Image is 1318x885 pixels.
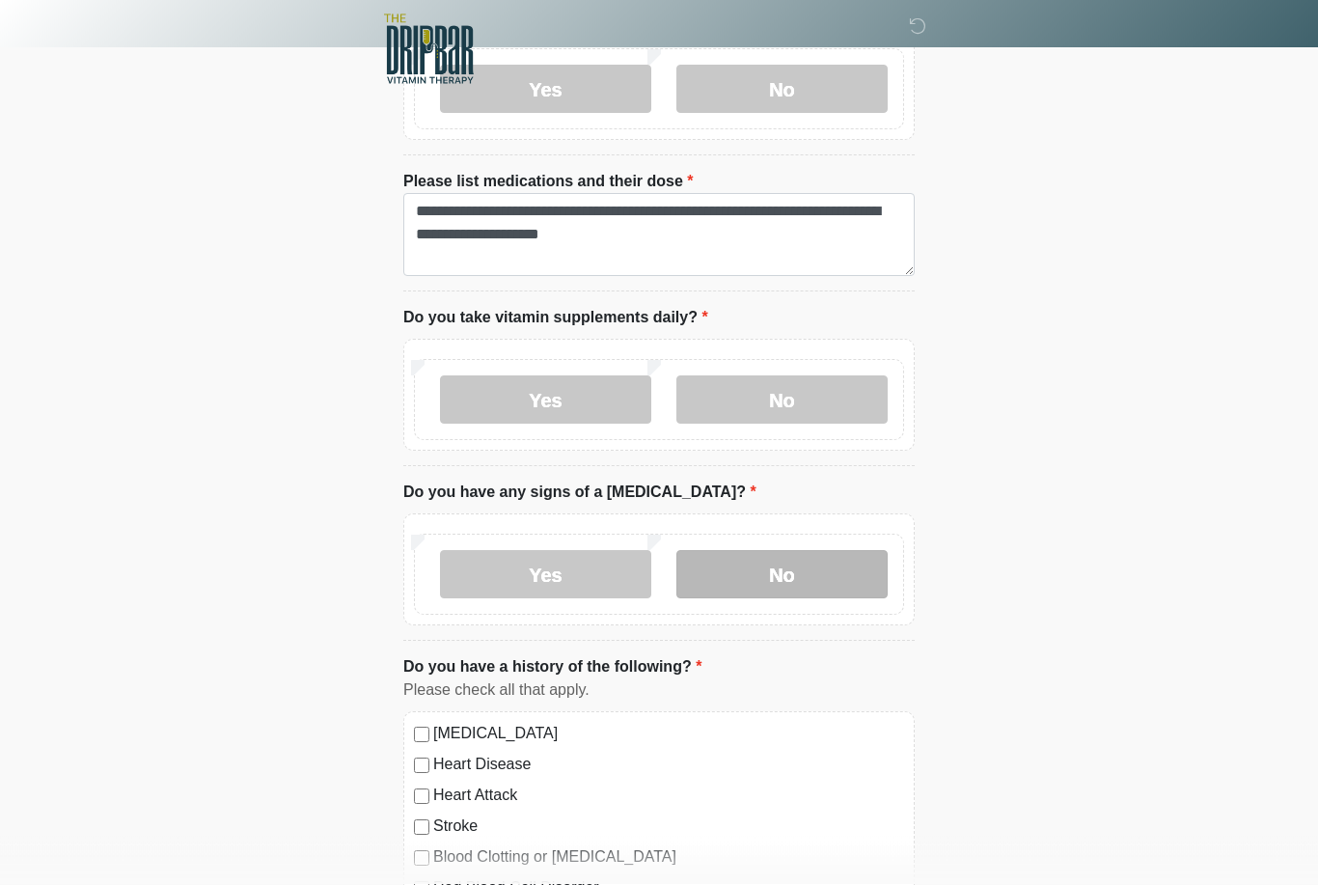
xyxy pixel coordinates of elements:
label: Please list medications and their dose [403,171,694,194]
label: Stroke [433,816,904,839]
label: Do you have a history of the following? [403,656,701,679]
label: Yes [440,376,651,425]
label: No [676,376,888,425]
label: Do you take vitamin supplements daily? [403,307,708,330]
label: Heart Attack [433,785,904,808]
label: Do you have any signs of a [MEDICAL_DATA]? [403,482,756,505]
label: Yes [440,551,651,599]
input: Stroke [414,820,429,836]
input: Heart Attack [414,789,429,805]
input: Heart Disease [414,759,429,774]
label: No [676,551,888,599]
label: Heart Disease [433,754,904,777]
input: Blood Clotting or [MEDICAL_DATA] [414,851,429,867]
div: Please check all that apply. [403,679,915,703]
label: [MEDICAL_DATA] [433,723,904,746]
input: [MEDICAL_DATA] [414,728,429,743]
label: Blood Clotting or [MEDICAL_DATA] [433,846,904,870]
img: The DRIPBaR - Lubbock Logo [384,14,474,84]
